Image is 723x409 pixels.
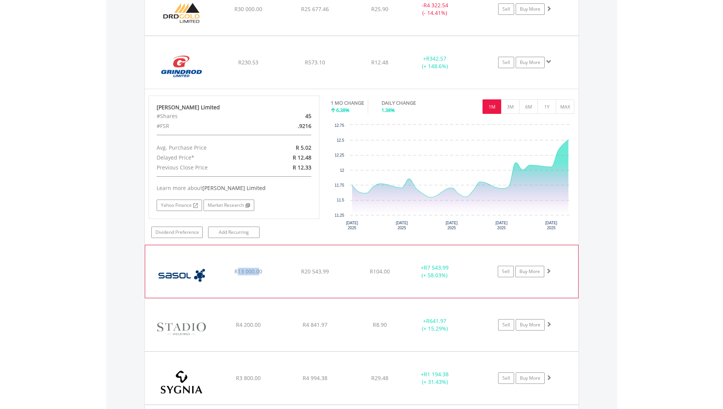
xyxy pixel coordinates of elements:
[293,164,311,171] span: R 12.33
[545,221,557,230] text: [DATE] 2025
[370,268,390,275] span: R104.00
[373,321,387,328] span: R8.90
[337,198,344,202] text: 11.5
[238,59,258,66] span: R230.53
[340,168,345,173] text: 12
[516,372,545,384] a: Buy More
[151,121,262,131] div: #FSR
[519,99,538,114] button: 6M
[151,111,262,121] div: #Shares
[498,57,514,68] a: Sell
[208,227,260,238] a: Add Recurring
[331,99,364,107] div: 1 MO CHANGE
[236,374,261,382] span: R3 800.00
[303,321,327,328] span: R4 841.97
[406,264,463,279] div: + (+ 58.03%)
[331,121,575,235] div: Chart. Highcharts interactive chart.
[498,266,514,277] a: Sell
[303,374,327,382] span: R4 994.38
[426,317,446,324] span: R641.97
[371,374,388,382] span: R29.48
[234,268,262,275] span: R13 000.00
[151,143,262,153] div: Avg. Purchase Price
[501,99,519,114] button: 3M
[151,163,262,173] div: Previous Close Price
[424,264,449,271] span: R7 543.99
[149,255,215,296] img: EQU.ZA.SOL.png
[483,99,501,114] button: 1M
[149,361,214,403] img: EQU.ZA.SYG.png
[406,55,464,70] div: + (+ 148.6%)
[301,5,329,13] span: R25 677.46
[371,59,388,66] span: R12.48
[336,107,349,113] span: 6.38%
[335,153,344,157] text: 12.25
[346,221,358,230] text: [DATE] 2025
[426,55,446,62] span: R342.57
[151,153,262,163] div: Delayed Price*
[406,2,464,17] div: - (- 14.41%)
[335,123,344,128] text: 12.75
[406,371,464,386] div: + (+ 31.43%)
[423,2,448,9] span: R4 322.54
[371,5,388,13] span: R25.90
[157,184,311,192] div: Learn more about
[293,154,311,161] span: R 12.48
[516,3,545,15] a: Buy More
[149,308,214,349] img: EQU.ZA.SDO.png
[296,144,311,151] span: R 5.02
[335,213,344,217] text: 11.25
[236,321,261,328] span: R4 200.00
[537,99,556,114] button: 1Y
[305,59,325,66] span: R573.10
[149,46,214,87] img: EQU.ZA.GND.png
[396,221,408,230] text: [DATE] 2025
[301,268,329,275] span: R20 543.99
[516,57,545,68] a: Buy More
[495,221,508,230] text: [DATE] 2025
[382,99,442,107] div: DAILY CHANGE
[331,121,574,235] svg: Interactive chart
[261,111,317,121] div: 45
[157,200,202,211] a: Yahoo Finance
[516,319,545,331] a: Buy More
[498,319,514,331] a: Sell
[204,200,254,211] a: Market Research
[515,266,544,277] a: Buy More
[335,183,344,187] text: 11.75
[446,221,458,230] text: [DATE] 2025
[261,121,317,131] div: .9216
[157,104,311,111] div: [PERSON_NAME] Limited
[498,3,514,15] a: Sell
[382,107,395,113] span: 1.38%
[234,5,262,13] span: R30 000.00
[151,227,203,238] a: Dividend Preference
[424,371,449,378] span: R1 194.38
[202,184,266,192] span: [PERSON_NAME] Limited
[406,317,464,332] div: + (+ 15.29%)
[498,372,514,384] a: Sell
[337,138,344,142] text: 12.5
[556,99,574,114] button: MAX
